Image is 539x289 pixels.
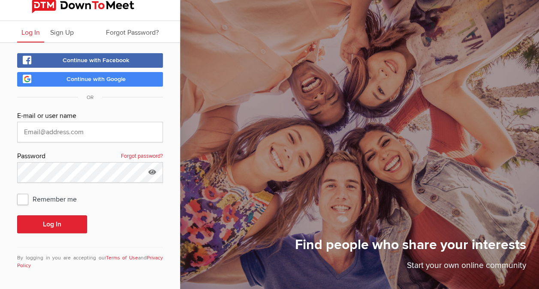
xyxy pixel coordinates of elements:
[17,191,85,207] span: Remember me
[17,247,163,270] div: By logging in you are accepting our and
[50,28,74,37] span: Sign Up
[17,151,163,162] div: Password
[17,111,163,122] div: E-mail or user name
[78,94,102,101] span: OR
[17,21,44,42] a: Log In
[17,72,163,87] a: Continue with Google
[295,259,526,276] p: Start your own online community
[17,215,87,233] button: Log In
[66,75,126,83] span: Continue with Google
[17,53,163,68] a: Continue with Facebook
[295,236,526,259] h1: Find people who share your interests
[106,255,139,261] a: Terms of Use
[17,122,163,142] input: Email@address.com
[63,57,129,64] span: Continue with Facebook
[21,28,40,37] span: Log In
[106,28,159,37] span: Forgot Password?
[102,21,163,42] a: Forgot Password?
[121,151,163,162] a: Forgot password?
[46,21,78,42] a: Sign Up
